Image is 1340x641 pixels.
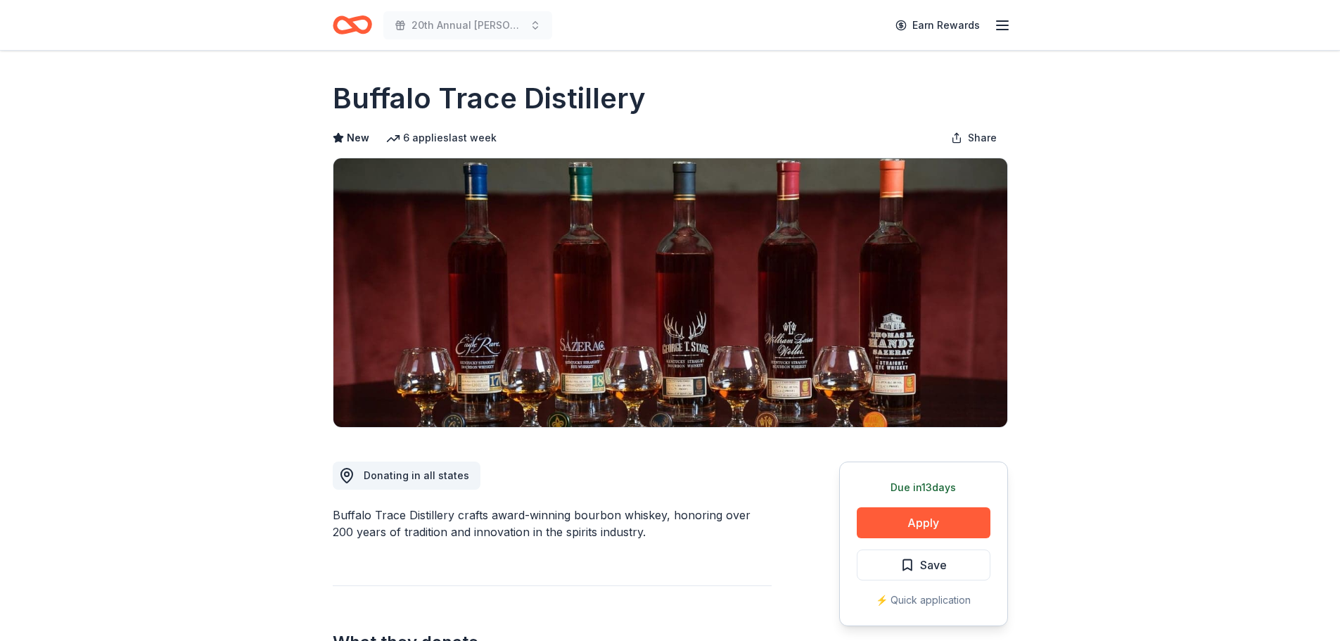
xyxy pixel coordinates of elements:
img: Image for Buffalo Trace Distillery [333,158,1007,427]
button: Apply [857,507,990,538]
button: Share [940,124,1008,152]
a: Home [333,8,372,42]
div: Due in 13 days [857,479,990,496]
span: Save [920,556,947,574]
span: Share [968,129,997,146]
span: Donating in all states [364,469,469,481]
h1: Buffalo Trace Distillery [333,79,646,118]
div: ⚡️ Quick application [857,592,990,609]
span: 20th Annual [PERSON_NAME] Memorial Golf Tournament [411,17,524,34]
button: 20th Annual [PERSON_NAME] Memorial Golf Tournament [383,11,552,39]
div: Buffalo Trace Distillery crafts award-winning bourbon whiskey, honoring over 200 years of traditi... [333,507,772,540]
button: Save [857,550,990,580]
div: 6 applies last week [386,129,497,146]
a: Earn Rewards [887,13,988,38]
span: New [347,129,369,146]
